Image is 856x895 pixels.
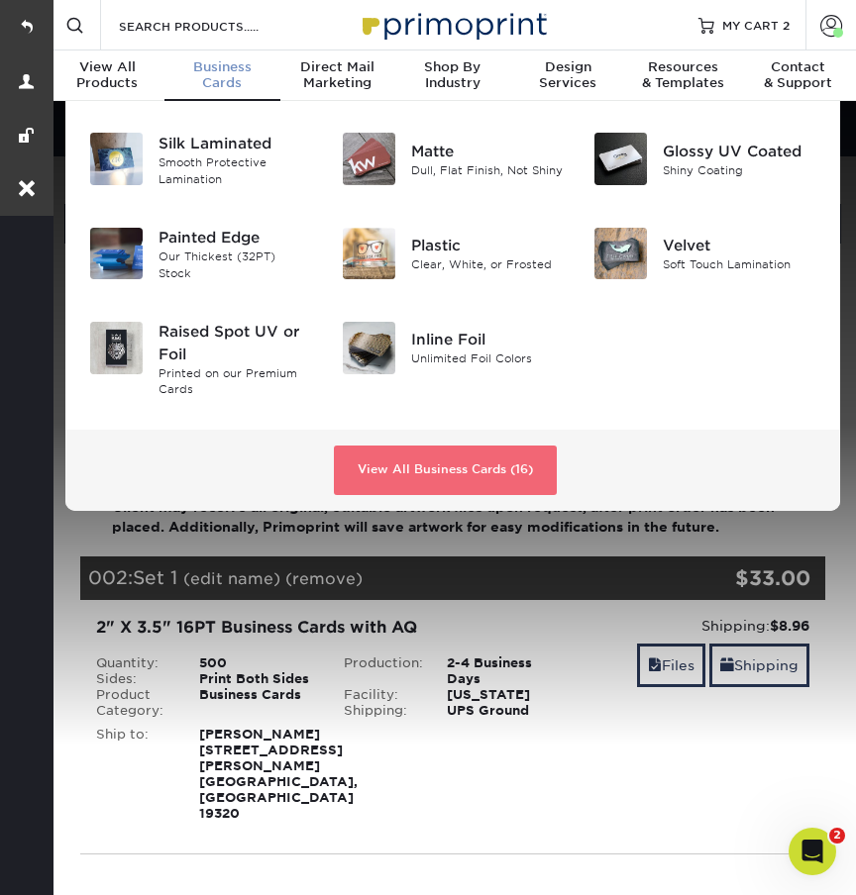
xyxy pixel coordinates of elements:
[783,18,790,32] span: 2
[334,446,557,495] a: View All Business Cards (16)
[81,727,184,822] div: Ship to:
[343,322,395,374] img: Inline Foil Business Cards
[343,133,395,185] img: Matte Business Cards
[199,727,358,821] strong: [PERSON_NAME] [STREET_ADDRESS][PERSON_NAME] [GEOGRAPHIC_DATA], [GEOGRAPHIC_DATA] 19320
[164,59,279,75] span: Business
[510,50,625,103] a: DesignServices
[90,133,143,185] img: Silk Laminated Business Cards
[280,50,395,103] a: Direct MailMarketing
[159,154,312,187] div: Smooth Protective Lamination
[663,256,816,273] div: Soft Touch Lamination
[90,322,143,374] img: Raised Spot UV or Foil Business Cards
[90,228,143,280] img: Painted Edge Business Cards
[741,50,856,103] a: Contact& Support
[117,14,310,38] input: SEARCH PRODUCTS.....
[159,228,312,249] div: Painted Edge
[510,59,625,75] span: Design
[395,59,510,75] span: Shop By
[411,256,565,273] div: Clear, White, or Frosted
[280,59,395,91] div: Marketing
[625,59,740,91] div: & Templates
[663,162,816,179] div: Shiny Coating
[50,59,164,75] span: View All
[594,228,647,280] img: Velvet Business Cards
[342,125,565,193] a: Matte Business Cards Matte Dull, Flat Finish, Not Shiny
[164,59,279,91] div: Cards
[411,162,565,179] div: Dull, Flat Finish, Not Shiny
[395,50,510,103] a: Shop ByIndustry
[789,828,836,875] iframe: Intercom live chat
[625,50,740,103] a: Resources& Templates
[722,17,779,34] span: MY CART
[89,125,312,195] a: Silk Laminated Business Cards Silk Laminated Smooth Protective Lamination
[354,3,552,46] img: Primoprint
[593,220,816,288] a: Velvet Business Cards Velvet Soft Touch Lamination
[280,59,395,75] span: Direct Mail
[50,50,164,103] a: View AllProducts
[663,235,816,256] div: Velvet
[411,235,565,256] div: Plastic
[741,59,856,75] span: Contact
[159,249,312,282] div: Our Thickest (32PT) Stock
[342,220,565,288] a: Plastic Business Cards Plastic Clear, White, or Frosted
[395,59,510,91] div: Industry
[164,50,279,103] a: BusinessCards
[342,314,565,382] a: Inline Foil Business Cards Inline Foil Unlimited Foil Colors
[89,220,312,290] a: Painted Edge Business Cards Painted Edge Our Thickest (32PT) Stock
[411,141,565,162] div: Matte
[593,125,816,193] a: Glossy UV Coated Business Cards Glossy UV Coated Shiny Coating
[594,133,647,185] img: Glossy UV Coated Business Cards
[741,59,856,91] div: & Support
[50,59,164,91] div: Products
[343,228,395,280] img: Plastic Business Cards
[625,59,740,75] span: Resources
[159,322,312,365] div: Raised Spot UV or Foil
[159,365,312,398] div: Printed on our Premium Cards
[663,141,816,162] div: Glossy UV Coated
[411,350,565,367] div: Unlimited Foil Colors
[89,314,312,406] a: Raised Spot UV or Foil Business Cards Raised Spot UV or Foil Printed on our Premium Cards
[159,133,312,154] div: Silk Laminated
[510,59,625,91] div: Services
[411,329,565,350] div: Inline Foil
[829,828,845,844] span: 2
